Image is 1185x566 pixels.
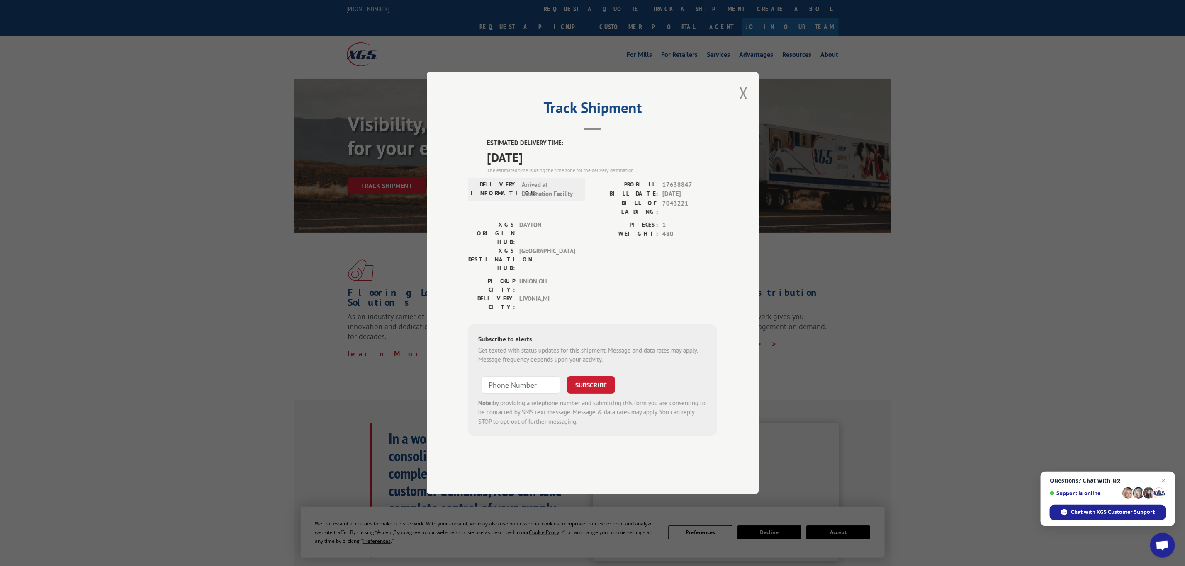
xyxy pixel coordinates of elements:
label: XGS DESTINATION HUB: [468,247,515,273]
span: 1 [662,220,717,230]
div: Subscribe to alerts [478,334,707,346]
button: Close modal [739,82,748,104]
h2: Track Shipment [468,102,717,118]
span: Chat with XGS Customer Support [1071,508,1155,516]
span: Close chat [1159,476,1169,486]
label: PIECES: [593,220,658,230]
label: XGS ORIGIN HUB: [468,220,515,247]
label: WEIGHT: [593,230,658,239]
span: 7043221 [662,199,717,216]
div: Get texted with status updates for this shipment. Message and data rates may apply. Message frequ... [478,346,707,365]
label: PICKUP CITY: [468,277,515,294]
label: BILL OF LADING: [593,199,658,216]
div: Chat with XGS Customer Support [1050,505,1166,520]
label: BILL DATE: [593,189,658,199]
div: by providing a telephone number and submitting this form you are consenting to be contacted by SM... [478,399,707,427]
button: SUBSCRIBE [567,376,615,394]
span: 17638847 [662,180,717,190]
label: DELIVERY CITY: [468,294,515,312]
span: DAYTON [519,220,575,247]
input: Phone Number [482,376,560,394]
label: PROBILL: [593,180,658,190]
div: Open chat [1150,533,1175,558]
span: [GEOGRAPHIC_DATA] [519,247,575,273]
strong: Note: [478,399,493,407]
label: DELIVERY INFORMATION: [471,180,518,199]
label: ESTIMATED DELIVERY TIME: [487,138,717,148]
span: Questions? Chat with us! [1050,477,1166,484]
span: [DATE] [662,189,717,199]
div: The estimated time is using the time zone for the delivery destination. [487,167,717,174]
span: Support is online [1050,490,1119,496]
span: [DATE] [487,148,717,167]
span: 480 [662,230,717,239]
span: UNION , OH [519,277,575,294]
span: Arrived at Destination Facility [522,180,578,199]
span: LIVONIA , MI [519,294,575,312]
